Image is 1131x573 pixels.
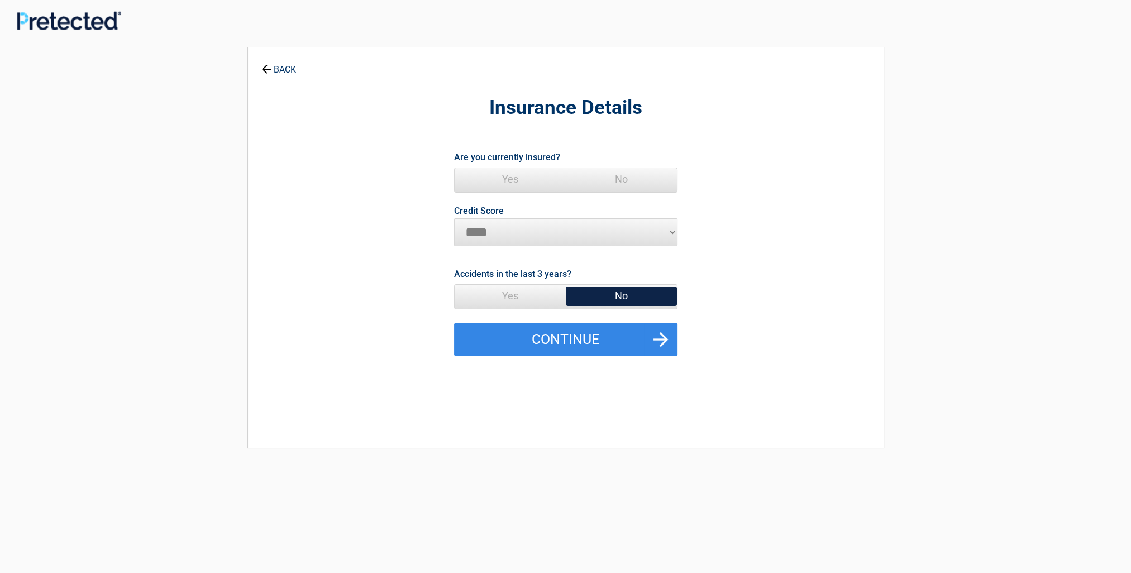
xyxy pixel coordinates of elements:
label: Are you currently insured? [454,150,560,165]
a: BACK [259,55,298,74]
label: Accidents in the last 3 years? [454,266,571,281]
h2: Insurance Details [309,95,822,121]
span: Yes [455,285,566,307]
span: Yes [455,168,566,190]
span: No [566,285,677,307]
img: Main Logo [17,11,121,30]
button: Continue [454,323,677,356]
label: Credit Score [454,207,504,216]
span: No [566,168,677,190]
